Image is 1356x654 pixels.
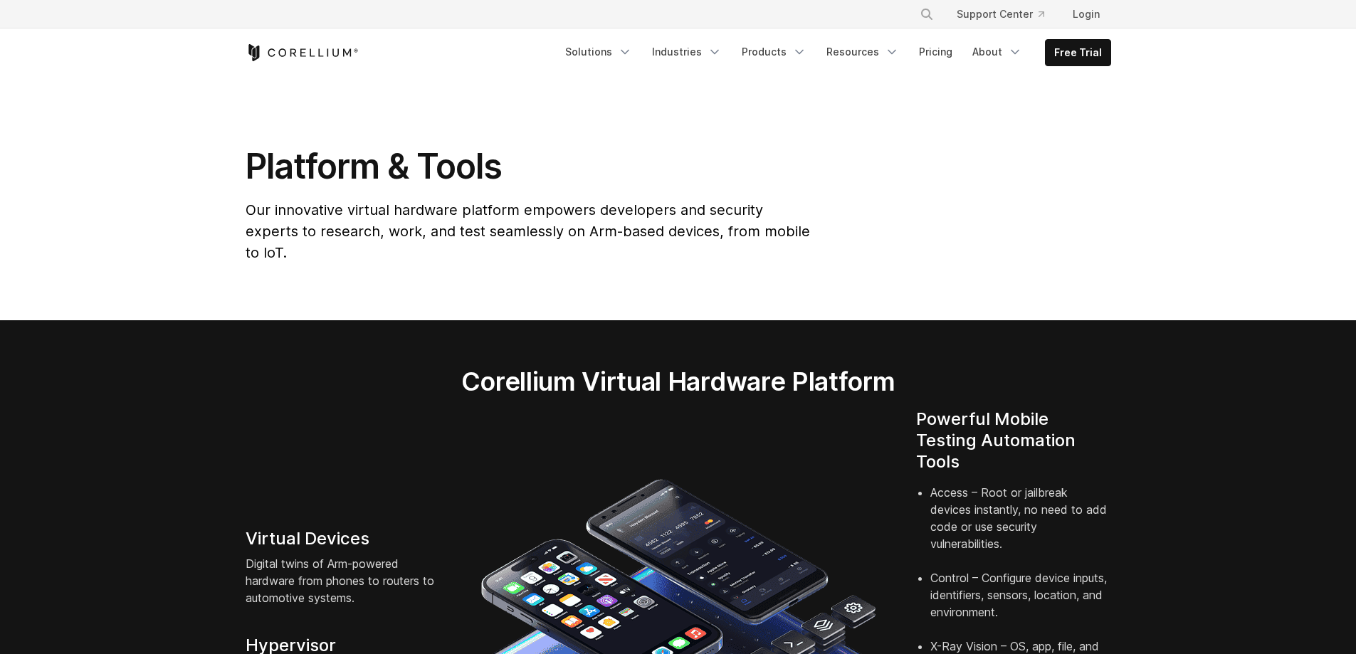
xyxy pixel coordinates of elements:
[903,1,1111,27] div: Navigation Menu
[914,1,940,27] button: Search
[246,555,441,606] p: Digital twins of Arm-powered hardware from phones to routers to automotive systems.
[246,201,810,261] span: Our innovative virtual hardware platform empowers developers and security experts to research, wo...
[945,1,1056,27] a: Support Center
[557,39,1111,66] div: Navigation Menu
[246,528,441,549] h4: Virtual Devices
[394,366,962,397] h2: Corellium Virtual Hardware Platform
[930,484,1111,569] li: Access – Root or jailbreak devices instantly, no need to add code or use security vulnerabilities.
[930,569,1111,638] li: Control – Configure device inputs, identifiers, sensors, location, and environment.
[1046,40,1110,65] a: Free Trial
[733,39,815,65] a: Products
[964,39,1031,65] a: About
[1061,1,1111,27] a: Login
[916,408,1111,473] h4: Powerful Mobile Testing Automation Tools
[643,39,730,65] a: Industries
[557,39,641,65] a: Solutions
[246,44,359,61] a: Corellium Home
[910,39,961,65] a: Pricing
[818,39,908,65] a: Resources
[246,145,813,188] h1: Platform & Tools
